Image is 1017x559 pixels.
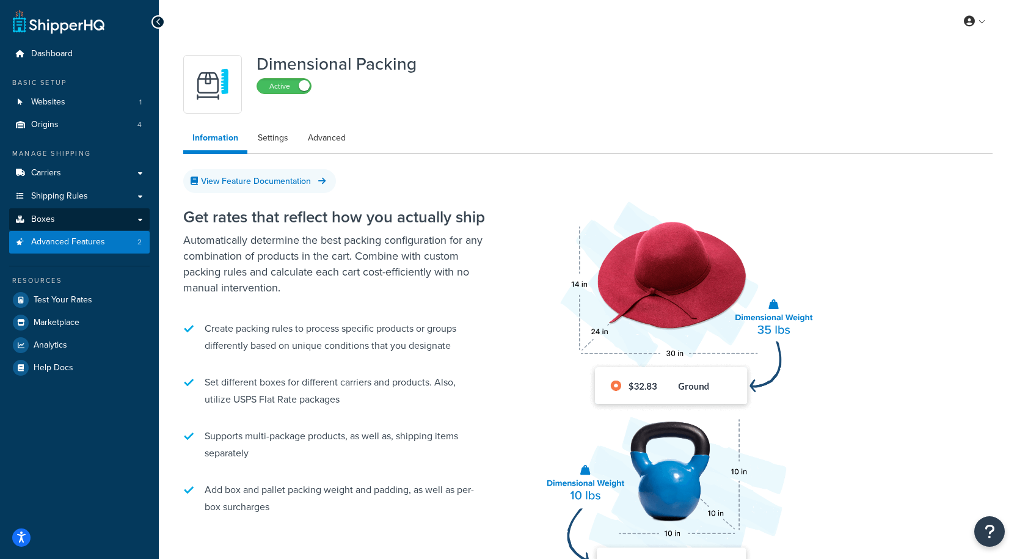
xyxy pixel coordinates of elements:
li: Origins [9,114,150,136]
span: 2 [137,237,142,247]
img: DTVBYsAAAAAASUVORK5CYII= [191,63,234,106]
h1: Dimensional Packing [257,55,417,73]
p: Automatically determine the best packing configuration for any combination of products in the car... [183,232,489,296]
a: Test Your Rates [9,289,150,311]
li: Supports multi-package products, as well as, shipping items separately [183,422,489,468]
li: Advanced Features [9,231,150,254]
span: Boxes [31,214,55,225]
span: Test Your Rates [34,295,92,305]
a: Boxes [9,208,150,231]
a: View Feature Documentation [183,169,336,193]
a: Carriers [9,162,150,185]
a: Help Docs [9,357,150,379]
li: Create packing rules to process specific products or groups differently based on unique condition... [183,314,489,360]
label: Active [257,79,311,93]
a: Origins4 [9,114,150,136]
button: Open Resource Center [974,516,1005,547]
li: Add box and pallet packing weight and padding, as well as per-box surcharges [183,475,489,522]
span: Dashboard [31,49,73,59]
div: Resources [9,276,150,286]
span: 1 [139,97,142,108]
a: Settings [249,126,297,150]
li: Websites [9,91,150,114]
span: Shipping Rules [31,191,88,202]
a: Advanced [299,126,355,150]
span: Analytics [34,340,67,351]
span: Websites [31,97,65,108]
span: Carriers [31,168,61,178]
div: Manage Shipping [9,148,150,159]
a: Information [183,126,247,154]
div: Basic Setup [9,78,150,88]
span: Marketplace [34,318,79,328]
li: Set different boxes for different carriers and products. Also, utilize USPS Flat Rate packages [183,368,489,414]
a: Marketplace [9,312,150,334]
a: Advanced Features2 [9,231,150,254]
span: Origins [31,120,59,130]
a: Dashboard [9,43,150,65]
span: Advanced Features [31,237,105,247]
a: Analytics [9,334,150,356]
h2: Get rates that reflect how you actually ship [183,208,489,226]
a: Shipping Rules [9,185,150,208]
span: Help Docs [34,363,73,373]
a: Websites1 [9,91,150,114]
span: 4 [137,120,142,130]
